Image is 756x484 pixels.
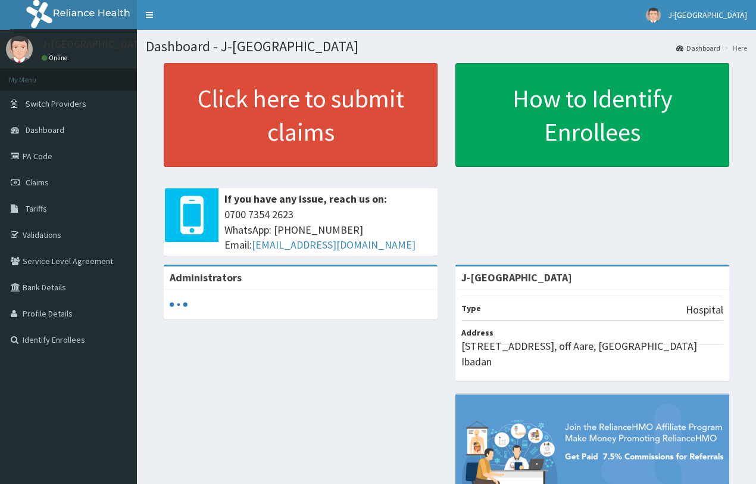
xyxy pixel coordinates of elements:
strong: J-[GEOGRAPHIC_DATA] [461,271,572,284]
img: User Image [646,8,661,23]
a: Click here to submit claims [164,63,438,167]
span: Switch Providers [26,98,86,109]
a: [EMAIL_ADDRESS][DOMAIN_NAME] [252,238,416,252]
p: [STREET_ADDRESS], off Aare, [GEOGRAPHIC_DATA] Ibadan [461,339,723,369]
b: Type [461,303,481,314]
span: 0700 7354 2623 WhatsApp: [PHONE_NUMBER] Email: [224,207,432,253]
a: Dashboard [676,43,720,53]
b: Address [461,327,493,338]
li: Here [721,43,747,53]
span: Tariffs [26,203,47,214]
b: Administrators [170,271,242,284]
svg: audio-loading [170,296,188,314]
h1: Dashboard - J-[GEOGRAPHIC_DATA] [146,39,747,54]
span: J-[GEOGRAPHIC_DATA] [668,10,747,20]
p: Hospital [686,302,723,318]
span: Dashboard [26,125,64,135]
a: Online [42,54,70,62]
b: If you have any issue, reach us on: [224,192,387,206]
p: J-[GEOGRAPHIC_DATA] [42,39,149,49]
a: How to Identify Enrollees [455,63,729,167]
span: Claims [26,177,49,188]
img: User Image [6,36,33,63]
